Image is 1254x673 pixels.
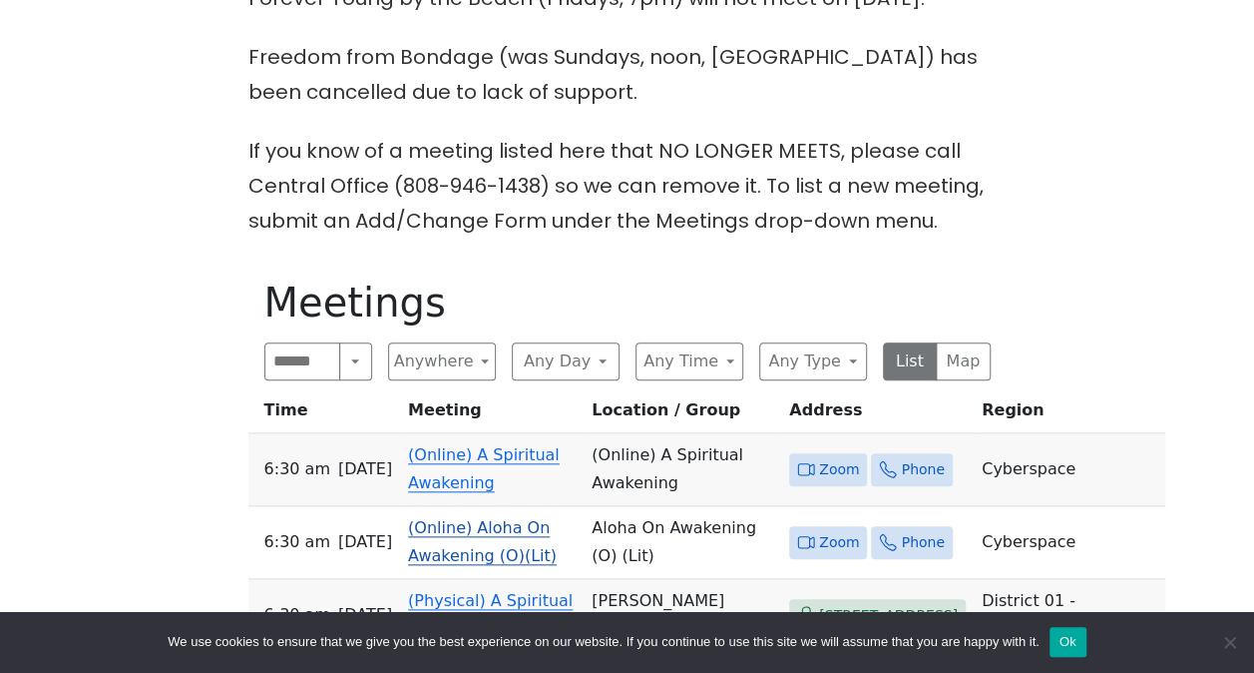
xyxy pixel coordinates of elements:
[264,601,330,629] span: 6:30 AM
[1219,632,1239,652] span: No
[388,342,496,380] button: Anywhere
[408,518,557,565] a: (Online) Aloha On Awakening (O)(Lit)
[400,396,584,433] th: Meeting
[584,506,781,579] td: Aloha On Awakening (O) (Lit)
[339,342,371,380] button: Search
[584,396,781,433] th: Location / Group
[759,342,867,380] button: Any Type
[248,40,1007,110] p: Freedom from Bondage (was Sundays, noon, [GEOGRAPHIC_DATA]) has been cancelled due to lack of sup...
[883,342,938,380] button: List
[901,457,944,482] span: Phone
[512,342,620,380] button: Any Day
[974,396,1165,433] th: Region
[248,134,1007,239] p: If you know of a meeting listed here that NO LONGER MEETS, please call Central Office (808-946-14...
[901,530,944,555] span: Phone
[584,433,781,506] td: (Online) A Spiritual Awakening
[264,455,330,483] span: 6:30 AM
[635,342,743,380] button: Any Time
[1049,627,1086,657] button: Ok
[338,455,392,483] span: [DATE]
[264,528,330,556] span: 6:30 AM
[264,279,991,327] h1: Meetings
[408,591,573,638] a: (Physical) A Spiritual Awakening
[819,530,859,555] span: Zoom
[168,632,1039,652] span: We use cookies to ensure that we give you the best experience on our website. If you continue to ...
[338,528,392,556] span: [DATE]
[408,445,560,492] a: (Online) A Spiritual Awakening
[338,601,392,629] span: [DATE]
[781,396,974,433] th: Address
[819,603,958,628] span: [STREET_ADDRESS]
[974,579,1165,652] td: District 01 - [GEOGRAPHIC_DATA]
[974,433,1165,506] td: Cyberspace
[936,342,991,380] button: Map
[584,579,781,652] td: [PERSON_NAME][DEMOGRAPHIC_DATA]
[248,396,401,433] th: Time
[819,457,859,482] span: Zoom
[264,342,341,380] input: Search
[974,506,1165,579] td: Cyberspace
